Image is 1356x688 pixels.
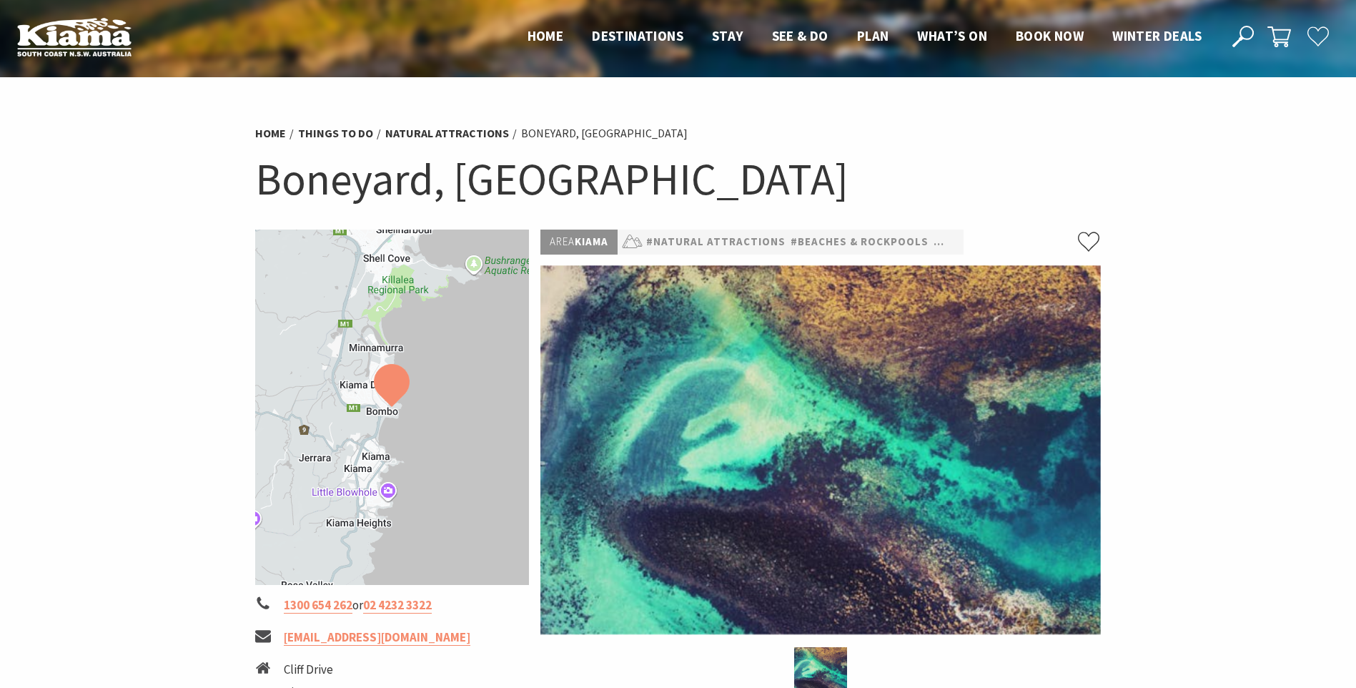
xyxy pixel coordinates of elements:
[646,233,786,251] a: #Natural Attractions
[1112,27,1202,44] span: Winter Deals
[521,124,688,143] li: Boneyard, [GEOGRAPHIC_DATA]
[17,17,132,56] img: Kiama Logo
[513,25,1216,49] nav: Main Menu
[917,27,987,44] span: What’s On
[284,597,352,614] a: 1300 654 262
[1016,27,1084,44] span: Book now
[772,27,828,44] span: See & Do
[592,27,683,44] span: Destinations
[712,27,743,44] span: Stay
[255,126,286,141] a: Home
[791,233,929,251] a: #Beaches & Rockpools
[550,235,575,248] span: Area
[363,597,432,614] a: 02 4232 3322
[385,126,509,141] a: Natural Attractions
[540,265,1101,634] img: Boneyard Kiama
[298,126,373,141] a: Things To Do
[528,27,564,44] span: Home
[255,150,1102,208] h1: Boneyard, [GEOGRAPHIC_DATA]
[255,596,530,615] li: or
[284,660,422,679] li: Cliff Drive
[857,27,889,44] span: Plan
[540,230,618,255] p: Kiama
[284,629,470,646] a: [EMAIL_ADDRESS][DOMAIN_NAME]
